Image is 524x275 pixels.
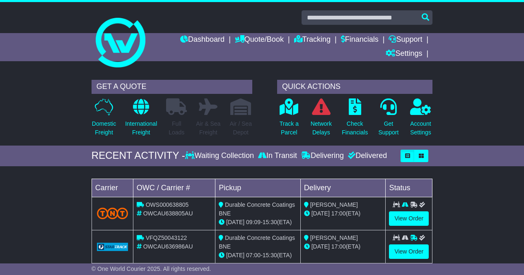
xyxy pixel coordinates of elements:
span: VFQZ50043122 [146,234,187,241]
span: 15:30 [263,219,277,225]
div: In Transit [256,151,299,160]
a: Dashboard [180,33,225,47]
a: AccountSettings [410,98,432,141]
div: - (ETA) [219,218,297,227]
span: Durable Concrete Coatings BNE [219,201,295,217]
img: GetCarrierServiceLogo [97,243,128,251]
a: Tracking [294,33,331,47]
td: OWC / Carrier # [133,179,215,197]
span: [DATE] [226,252,244,258]
div: QUICK ACTIONS [277,80,432,94]
td: Carrier [92,179,133,197]
a: InternationalFreight [125,98,157,141]
a: GetSupport [378,98,399,141]
div: GET A QUOTE [92,80,252,94]
a: View Order [389,244,429,259]
a: View Order [389,211,429,226]
a: Support [389,33,422,47]
span: Durable Concrete Coatings BNE [219,234,295,250]
div: Delivering [299,151,346,160]
a: DomesticFreight [92,98,116,141]
p: International Freight [125,120,157,137]
a: Settings [386,47,422,61]
img: TNT_Domestic.png [97,208,128,219]
span: 07:00 [246,252,261,258]
p: Domestic Freight [92,120,116,137]
div: - (ETA) [219,251,297,260]
a: Quote/Book [235,33,284,47]
p: Track a Parcel [280,120,299,137]
span: [DATE] [312,210,330,217]
span: OWS000638805 [146,201,189,208]
a: Financials [341,33,379,47]
div: RECENT ACTIVITY - [92,150,185,162]
span: OWCAU638805AU [143,210,193,217]
div: Waiting Collection [185,151,256,160]
span: © One World Courier 2025. All rights reserved. [92,265,211,272]
div: (ETA) [304,209,382,218]
span: OWCAU636986AU [143,243,193,250]
p: Check Financials [342,120,368,137]
p: Get Support [378,120,398,137]
span: 17:00 [331,210,346,217]
td: Delivery [300,179,386,197]
a: CheckFinancials [341,98,368,141]
span: [DATE] [312,243,330,250]
td: Status [386,179,432,197]
span: 17:00 [331,243,346,250]
a: NetworkDelays [310,98,332,141]
p: Air / Sea Depot [229,120,252,137]
p: Air & Sea Freight [196,120,220,137]
span: [DATE] [226,219,244,225]
div: (ETA) [304,242,382,251]
span: 09:09 [246,219,261,225]
span: [PERSON_NAME] [310,234,358,241]
div: Delivered [346,151,387,160]
p: Network Delays [311,120,332,137]
td: Pickup [215,179,301,197]
p: Account Settings [410,120,431,137]
span: [PERSON_NAME] [310,201,358,208]
p: Full Loads [166,120,187,137]
span: 15:30 [263,252,277,258]
a: Track aParcel [279,98,299,141]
